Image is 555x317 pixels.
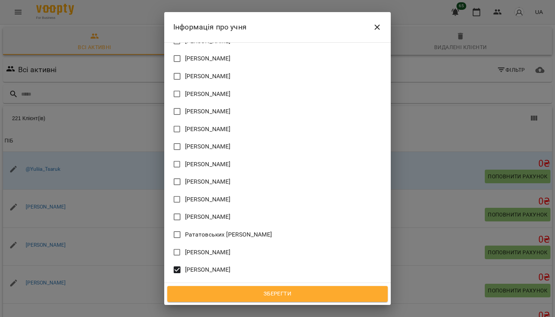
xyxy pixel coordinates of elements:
span: [PERSON_NAME] [185,142,231,151]
span: [PERSON_NAME] [185,265,231,274]
span: [PERSON_NAME] [185,125,231,134]
button: Зберегти [167,286,388,302]
h6: Інформація про учня [173,21,247,33]
span: [PERSON_NAME] [185,195,231,204]
span: [PERSON_NAME] [185,90,231,99]
span: [PERSON_NAME] [185,177,231,186]
span: Зберегти [176,289,379,299]
span: [PERSON_NAME] [185,212,231,221]
span: [PERSON_NAME] [185,72,231,81]
span: Рататовських [PERSON_NAME] [185,230,272,239]
span: [PERSON_NAME] [185,54,231,63]
span: [PERSON_NAME] [185,248,231,257]
button: Close [368,18,386,36]
span: [PERSON_NAME] [185,107,231,116]
span: [PERSON_NAME] [185,160,231,169]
